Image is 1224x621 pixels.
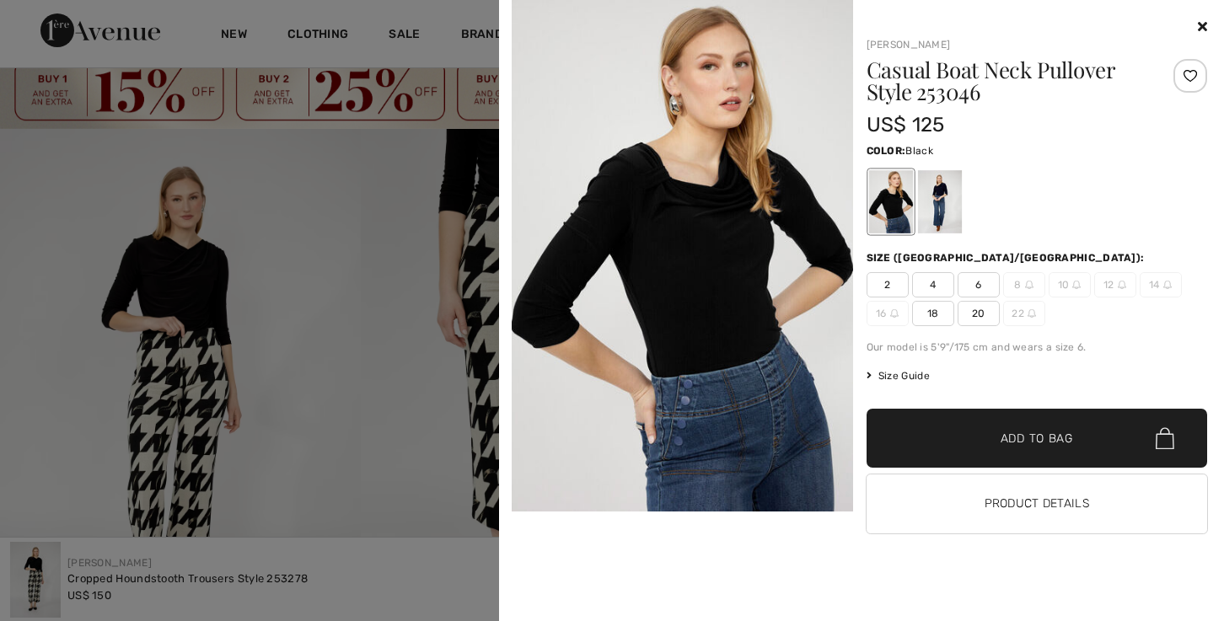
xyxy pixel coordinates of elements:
span: Chat [40,12,74,27]
img: Bag.svg [1156,427,1174,449]
img: ring-m.svg [1028,309,1036,318]
span: 2 [867,272,909,297]
span: Size Guide [867,368,930,383]
img: ring-m.svg [1072,281,1081,289]
img: ring-m.svg [1163,281,1172,289]
span: Black [905,145,933,157]
span: 4 [912,272,954,297]
img: ring-m.svg [1118,281,1126,289]
span: 18 [912,301,954,326]
span: Add to Bag [1001,430,1073,447]
div: Our model is 5'9"/175 cm and wears a size 6. [867,340,1208,355]
img: ring-m.svg [890,309,899,318]
span: 20 [958,301,1000,326]
img: ring-m.svg [1025,281,1033,289]
a: [PERSON_NAME] [867,39,951,51]
span: 12 [1094,272,1136,297]
span: 22 [1003,301,1045,326]
div: Black [868,170,912,233]
span: 10 [1049,272,1091,297]
span: Color: [867,145,906,157]
button: Add to Bag [867,409,1208,468]
div: Midnight [917,170,961,233]
h1: Casual Boat Neck Pullover Style 253046 [867,59,1151,103]
span: US$ 125 [867,113,945,137]
div: Size ([GEOGRAPHIC_DATA]/[GEOGRAPHIC_DATA]): [867,250,1148,265]
span: 16 [867,301,909,326]
button: Product Details [867,474,1208,533]
span: 14 [1140,272,1182,297]
span: 8 [1003,272,1045,297]
span: 6 [958,272,1000,297]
